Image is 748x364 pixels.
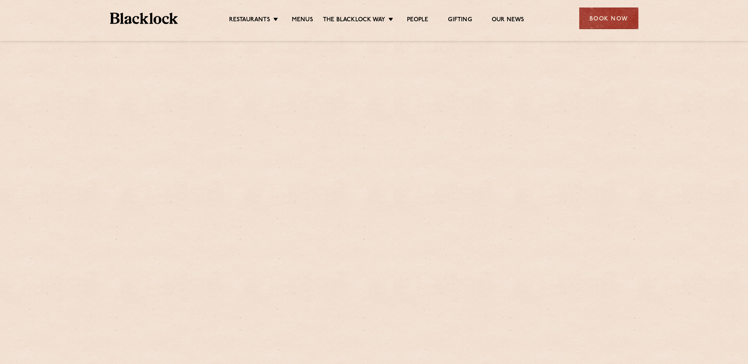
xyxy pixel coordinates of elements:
[579,7,638,29] div: Book Now
[407,16,428,25] a: People
[448,16,472,25] a: Gifting
[110,13,178,24] img: BL_Textured_Logo-footer-cropped.svg
[292,16,313,25] a: Menus
[492,16,524,25] a: Our News
[323,16,385,25] a: The Blacklock Way
[229,16,270,25] a: Restaurants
